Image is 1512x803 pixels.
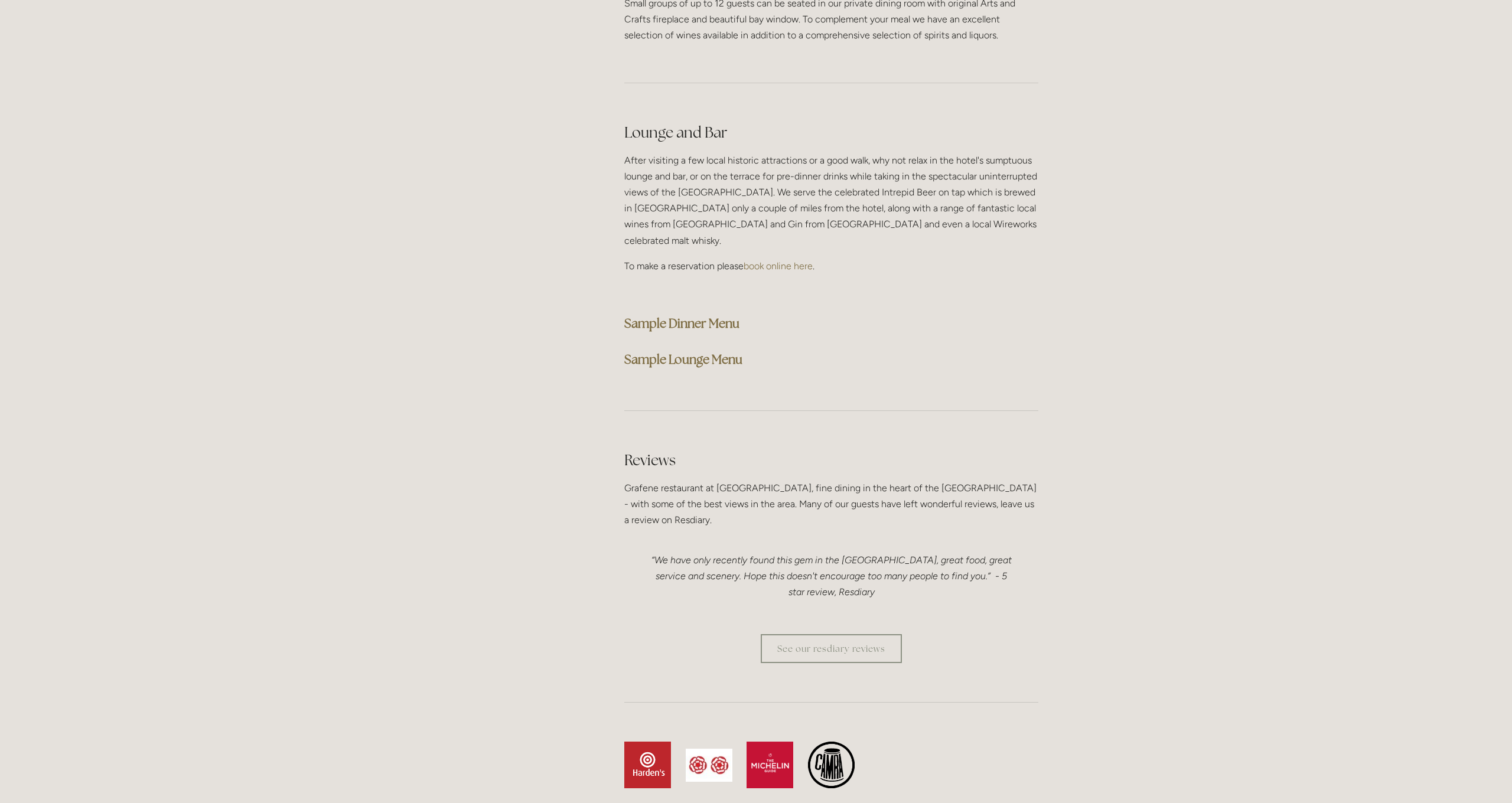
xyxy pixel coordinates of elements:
[624,480,1038,528] p: Grafene restaurant at [GEOGRAPHIC_DATA], fine dining in the heart of the [GEOGRAPHIC_DATA] - with...
[624,152,1038,249] p: After visiting a few local historic attractions or a good walk, why not relax in the hotel's sump...
[808,742,855,788] img: AAAA-removebg-preview.png
[747,742,793,788] img: michelin-guide.png
[624,450,1038,471] h2: Reviews
[744,260,813,272] a: book online here
[648,552,1015,600] p: “We have only recently found this gem in the [GEOGRAPHIC_DATA], great food, great service and sce...
[761,634,902,663] a: See our resdiary reviews
[624,351,742,367] a: Sample Lounge Menu
[624,122,1038,143] h2: Lounge and Bar
[624,258,1038,274] p: To make a reservation please .
[686,749,732,782] img: Rosette.jpg
[624,315,739,331] a: Sample Dinner Menu
[624,742,671,788] img: 126045653_10159064083141457_737047522477313005_n.png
